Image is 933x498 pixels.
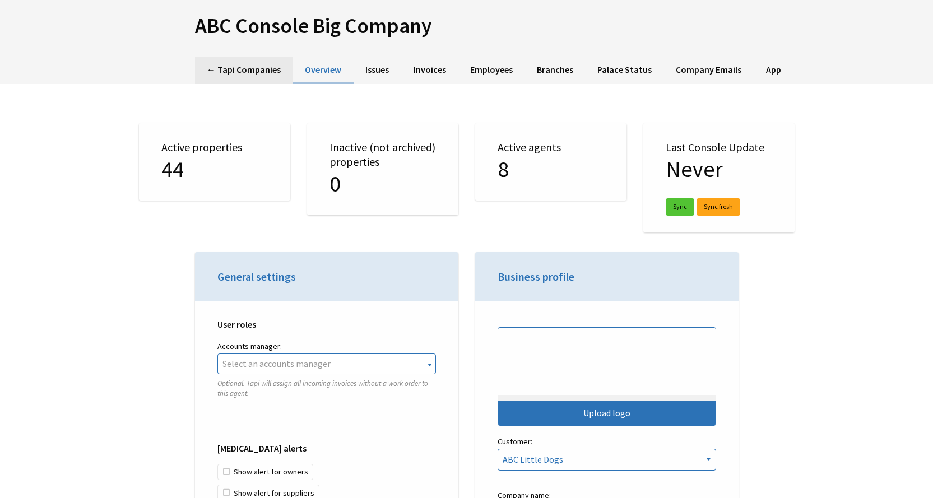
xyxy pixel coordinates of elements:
a: Company Emails [664,57,754,84]
strong: [MEDICAL_DATA] alerts [217,443,307,454]
select: Customer: [498,449,716,471]
label: Accounts manager: [217,339,436,353]
label: Show alert for owners [217,464,313,481]
span: 44 [161,155,184,183]
a: App [754,57,793,84]
div: Last Console Update [643,123,795,232]
span: 8 [498,155,509,183]
a: Branches [524,57,585,84]
strong: User roles [217,319,256,330]
a: Sync fresh [697,198,740,216]
a: Issues [354,57,401,84]
span: Select an accounts manager [222,358,331,369]
a: Invoices [401,57,458,84]
button: Upload logo [498,327,716,426]
h1: ABC Console Big Company [195,13,739,39]
p: Optional. Tapi will assign all incoming invoices without a work order to this agent. [217,379,436,399]
span: Never [666,155,723,183]
a: Overview [293,57,354,84]
div: Active properties [139,123,290,201]
div: Inactive (not archived) properties [307,123,458,215]
h3: General settings [217,269,436,285]
div: Active agents [475,123,626,201]
a: ← Tapi Companies [195,57,293,84]
a: Employees [458,57,524,84]
a: Palace Status [586,57,664,84]
h3: Business profile [498,269,716,285]
label: Customer: [498,435,716,480]
span: 0 [329,170,341,198]
a: Sync [666,198,694,216]
div: Upload logo [498,401,716,425]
